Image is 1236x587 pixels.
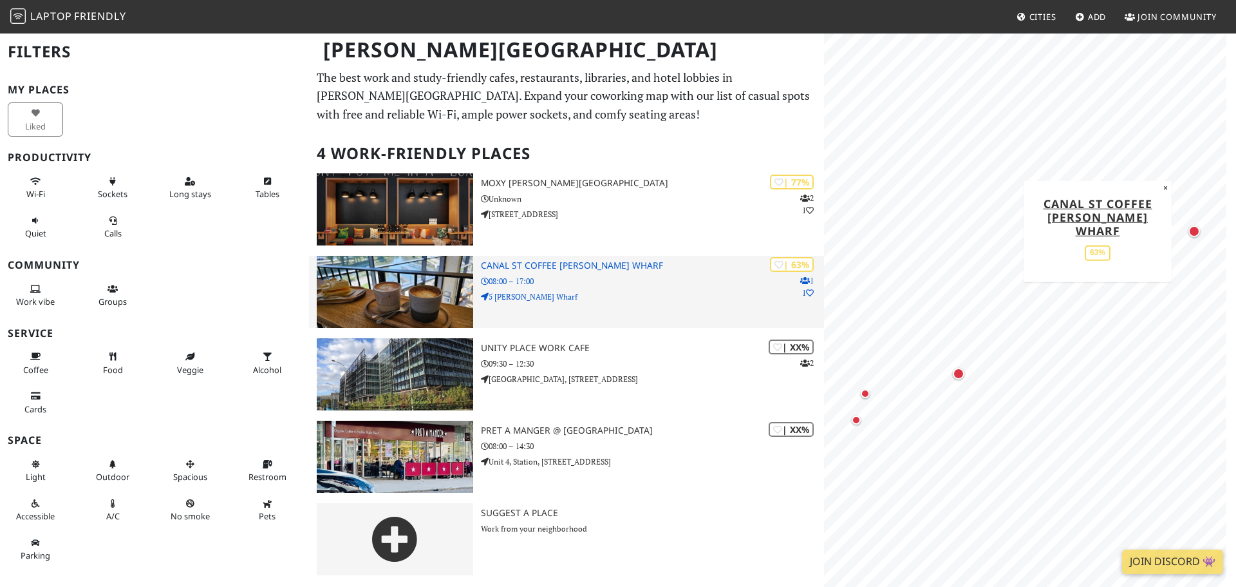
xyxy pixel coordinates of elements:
[309,503,824,575] a: Suggest a Place Work from your neighborhood
[8,327,301,340] h3: Service
[239,346,295,380] button: Alcohol
[769,340,814,354] div: | XX%
[98,296,127,307] span: Group tables
[239,454,295,488] button: Restroom
[239,171,295,205] button: Tables
[8,151,301,164] h3: Productivity
[162,171,218,205] button: Long stays
[317,173,473,245] img: Moxy Milton Keynes
[1011,5,1062,28] a: Cities
[8,346,63,380] button: Coffee
[1138,11,1217,23] span: Join Community
[1085,245,1110,260] div: 63%
[1044,195,1152,238] a: Canal St Coffee [PERSON_NAME] Wharf
[248,471,286,483] span: Restroom
[481,358,824,370] p: 09:30 – 12:30
[8,434,301,447] h3: Space
[1070,5,1112,28] a: Add
[309,256,824,328] a: Canal St Coffee Campbell Wharf | 63% 11 Canal St Coffee [PERSON_NAME] Wharf 08:00 – 17:00 5 [PERS...
[85,210,140,244] button: Calls
[769,422,814,437] div: | XX%
[26,188,45,200] span: Stable Wi-Fi
[26,471,46,483] span: Natural light
[1029,11,1056,23] span: Cities
[8,84,301,96] h3: My Places
[800,357,814,369] p: 2
[1119,5,1222,28] a: Join Community
[309,421,824,493] a: Pret A Manger @ Central Railway Station | XX% Pret A Manger @ [GEOGRAPHIC_DATA] 08:00 – 14:30 Uni...
[800,274,814,299] p: 1 1
[162,454,218,488] button: Spacious
[481,373,824,385] p: [GEOGRAPHIC_DATA], [STREET_ADDRESS]
[481,193,824,205] p: Unknown
[25,227,46,239] span: Quiet
[481,291,824,303] p: 5 [PERSON_NAME] Wharf
[848,412,864,428] div: Map marker
[30,9,72,23] span: Laptop
[8,454,63,488] button: Light
[8,259,301,271] h3: Community
[481,508,824,519] h3: Suggest a Place
[16,510,55,522] span: Accessible
[8,278,63,313] button: Work vibe
[317,421,473,493] img: Pret A Manger @ Central Railway Station
[21,550,50,561] span: Parking
[162,493,218,527] button: No smoke
[481,425,824,436] h3: Pret A Manger @ [GEOGRAPHIC_DATA]
[8,210,63,244] button: Quiet
[16,296,55,307] span: People working
[800,192,814,217] p: 2 1
[8,493,63,527] button: Accessible
[10,6,126,28] a: LaptopFriendly LaptopFriendly
[162,346,218,380] button: Veggie
[481,208,824,220] p: [STREET_ADDRESS]
[85,278,140,313] button: Groups
[85,171,140,205] button: Sockets
[770,175,814,189] div: | 77%
[481,456,824,468] p: Unit 4, Station, [STREET_ADDRESS]
[317,503,473,575] img: gray-place-d2bdb4477600e061c01bd816cc0f2ef0cfcb1ca9e3ad78868dd16fb2af073a21.png
[239,493,295,527] button: Pets
[1186,223,1203,240] div: Map marker
[317,68,816,124] p: The best work and study-friendly cafes, restaurants, libraries, and hotel lobbies in [PERSON_NAME...
[313,32,821,68] h1: [PERSON_NAME][GEOGRAPHIC_DATA]
[85,346,140,380] button: Food
[85,493,140,527] button: A/C
[481,178,824,189] h3: Moxy [PERSON_NAME][GEOGRAPHIC_DATA]
[481,343,824,354] h3: Unity Place Work Cafe
[481,523,824,535] p: Work from your neighborhood
[23,364,48,376] span: Coffee
[8,32,301,72] h2: Filters
[481,275,824,287] p: 08:00 – 17:00
[10,8,26,24] img: LaptopFriendly
[8,532,63,566] button: Parking
[106,510,120,522] span: Air conditioned
[96,471,129,483] span: Outdoor area
[857,386,873,401] div: Map marker
[8,385,63,419] button: Cards
[85,454,140,488] button: Outdoor
[173,471,207,483] span: Spacious
[104,227,122,239] span: Video/audio calls
[256,188,279,200] span: Work-friendly tables
[171,510,210,522] span: Smoke free
[103,364,123,376] span: Food
[24,403,46,415] span: Credit cards
[98,188,127,200] span: Power sockets
[177,364,203,376] span: Veggie
[169,188,211,200] span: Long stays
[74,9,126,23] span: Friendly
[481,260,824,271] h3: Canal St Coffee [PERSON_NAME] Wharf
[317,256,473,328] img: Canal St Coffee Campbell Wharf
[8,171,63,205] button: Wi-Fi
[259,510,276,522] span: Pet friendly
[253,364,281,376] span: Alcohol
[1159,180,1172,195] button: Close popup
[1088,11,1107,23] span: Add
[309,338,824,410] a: Unity Place Work Cafe | XX% 2 Unity Place Work Cafe 09:30 – 12:30 [GEOGRAPHIC_DATA], [STREET_ADDR...
[481,440,824,452] p: 08:00 – 14:30
[309,173,824,245] a: Moxy Milton Keynes | 77% 21 Moxy [PERSON_NAME][GEOGRAPHIC_DATA] Unknown [STREET_ADDRESS]
[770,257,814,272] div: | 63%
[317,134,816,173] h2: 4 Work-Friendly Places
[317,338,473,410] img: Unity Place Work Cafe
